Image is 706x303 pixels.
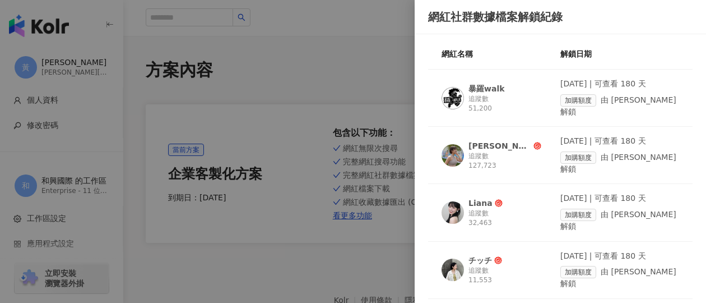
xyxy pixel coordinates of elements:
[468,198,493,209] div: Liana
[560,151,679,175] div: 由 [PERSON_NAME] 解鎖
[560,251,679,262] div: [DATE] | 可查看 180 天
[442,259,464,281] img: KOL Avatar
[442,201,464,224] img: KOL Avatar
[468,140,531,151] div: [PERSON_NAME]In the wood
[560,48,679,60] div: 解鎖日期
[442,87,464,109] img: KOL Avatar
[468,151,541,171] div: 追蹤數 127,723
[560,94,679,118] div: 由 [PERSON_NAME] 解鎖
[468,94,541,113] div: 追蹤數 51,200
[442,144,464,167] img: KOL Avatar
[428,79,693,127] a: KOL Avatar暴羅walk追蹤數 51,200[DATE] | 可查看 180 天加購額度由 [PERSON_NAME] 解鎖
[468,209,541,228] div: 追蹤數 32,463
[428,193,693,241] a: KOL AvatarLiana追蹤數 32,463[DATE] | 可查看 180 天加購額度由 [PERSON_NAME] 解鎖
[560,209,596,221] span: 加購額度
[560,79,679,90] div: [DATE] | 可查看 180 天
[428,136,693,184] a: KOL Avatar[PERSON_NAME]In the wood追蹤數 127,723[DATE] | 可查看 180 天加購額度由 [PERSON_NAME] 解鎖
[560,209,679,232] div: 由 [PERSON_NAME] 解鎖
[468,266,541,285] div: 追蹤數 11,553
[428,251,693,299] a: KOL Avatarチッチ追蹤數 11,553[DATE] | 可查看 180 天加購額度由 [PERSON_NAME] 解鎖
[560,94,596,107] span: 加購額度
[560,193,679,204] div: [DATE] | 可查看 180 天
[468,255,492,266] div: チッチ
[468,83,505,94] div: 暴羅walk
[428,9,693,25] div: 網紅社群數據檔案解鎖紀錄
[560,266,596,278] span: 加購額度
[560,151,596,164] span: 加購額度
[560,136,679,147] div: [DATE] | 可查看 180 天
[442,48,560,60] div: 網紅名稱
[560,266,679,290] div: 由 [PERSON_NAME] 解鎖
